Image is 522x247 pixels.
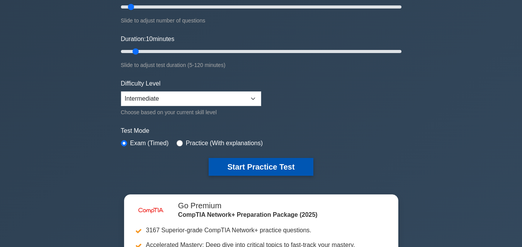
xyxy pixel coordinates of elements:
button: Start Practice Test [209,158,313,176]
label: Practice (With explanations) [186,139,263,148]
label: Duration: minutes [121,34,175,44]
label: Difficulty Level [121,79,161,88]
span: 10 [146,36,153,42]
label: Exam (Timed) [130,139,169,148]
div: Slide to adjust number of questions [121,16,401,25]
div: Slide to adjust test duration (5-120 minutes) [121,60,401,70]
div: Choose based on your current skill level [121,108,261,117]
label: Test Mode [121,126,401,136]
